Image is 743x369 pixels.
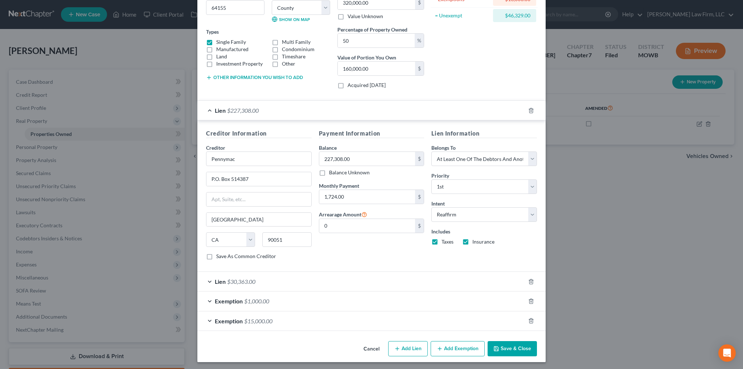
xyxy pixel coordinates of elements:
[282,38,311,46] label: Multi Family
[431,341,485,356] button: Add Exemption
[348,82,386,89] label: Acquired [DATE]
[282,53,305,60] label: Timeshare
[499,12,530,19] div: $46,329.00
[388,341,428,356] button: Add Lien
[319,210,367,219] label: Arrearage Amount
[319,144,337,152] label: Balance
[216,253,276,260] label: Save As Common Creditor
[415,34,424,47] div: %
[415,152,424,166] div: $
[244,298,269,304] span: $1,000.00
[348,13,383,20] label: Value Unknown
[216,53,227,60] label: Land
[718,344,736,362] div: Open Intercom Messenger
[206,192,311,206] input: Apt, Suite, etc...
[206,129,312,138] h5: Creditor Information
[319,129,424,138] h5: Payment Information
[216,46,249,53] label: Manufactured
[442,238,453,245] label: Taxes
[282,46,315,53] label: Condominium
[319,152,415,166] input: 0.00
[415,62,424,75] div: $
[431,228,537,235] label: Includes
[337,54,396,61] label: Value of Portion You Own
[338,62,415,75] input: 0.00
[227,278,255,285] span: $30,363.00
[215,298,243,304] span: Exemption
[244,318,272,324] span: $15,000.00
[206,75,303,80] button: Other information you wish to add
[319,219,415,233] input: 0.00
[206,0,264,15] input: Enter zip...
[472,238,494,245] label: Insurance
[415,190,424,204] div: $
[282,60,295,67] label: Other
[216,38,246,46] label: Single Family
[488,341,537,356] button: Save & Close
[329,169,370,176] label: Balance Unknown
[272,16,310,22] a: Show on Map
[216,60,263,67] label: Investment Property
[206,145,225,151] span: Creditor
[431,173,449,179] span: Priority
[319,182,359,190] label: Monthly Payment
[206,152,312,166] input: Search creditor by name...
[431,145,456,151] span: Belongs To
[262,232,311,247] input: Enter zip...
[435,12,490,19] div: = Unexempt
[215,318,243,324] span: Exemption
[338,34,415,47] input: 0.00
[319,190,415,204] input: 0.00
[215,278,226,285] span: Lien
[431,200,445,207] label: Intent
[215,107,226,114] span: Lien
[206,213,311,227] input: Enter city...
[337,26,407,33] label: Percentage of Property Owned
[206,172,311,186] input: Enter address...
[415,219,424,233] div: $
[227,107,259,114] span: $227,308.00
[206,28,219,36] label: Types
[431,129,537,138] h5: Lien Information
[358,342,385,356] button: Cancel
